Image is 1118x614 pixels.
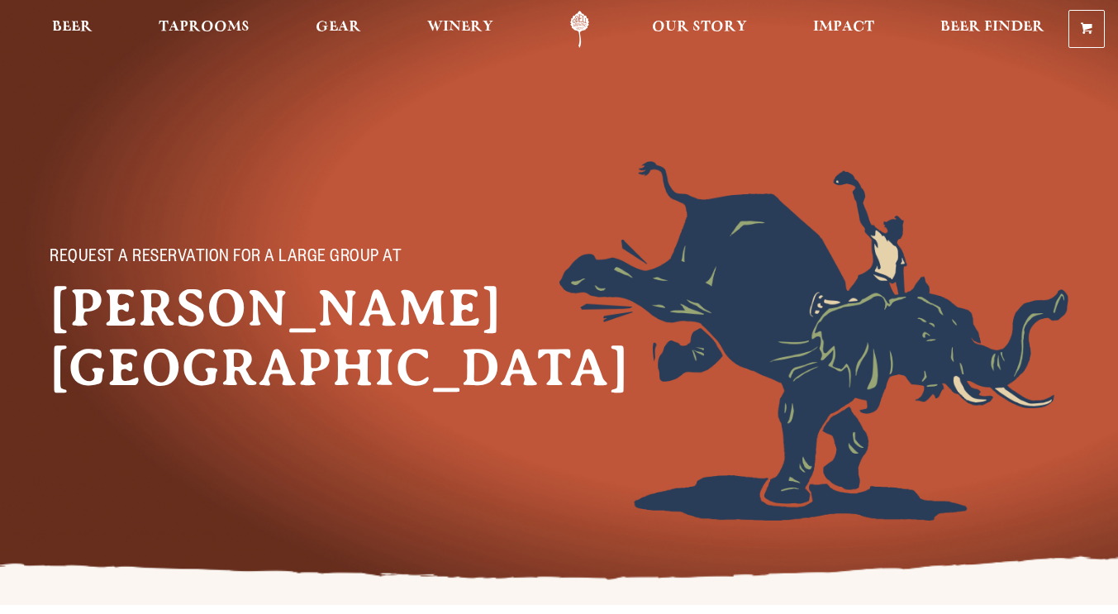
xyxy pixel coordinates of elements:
[802,11,885,48] a: Impact
[52,21,93,34] span: Beer
[159,21,250,34] span: Taprooms
[427,21,493,34] span: Winery
[50,249,413,269] p: Request a reservation for a large group at
[940,21,1044,34] span: Beer Finder
[559,161,1069,521] img: Foreground404
[316,21,361,34] span: Gear
[50,278,446,397] h1: [PERSON_NAME][GEOGRAPHIC_DATA]
[813,21,874,34] span: Impact
[305,11,372,48] a: Gear
[148,11,260,48] a: Taprooms
[549,11,611,48] a: Odell Home
[416,11,504,48] a: Winery
[652,21,747,34] span: Our Story
[930,11,1055,48] a: Beer Finder
[641,11,758,48] a: Our Story
[41,11,103,48] a: Beer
